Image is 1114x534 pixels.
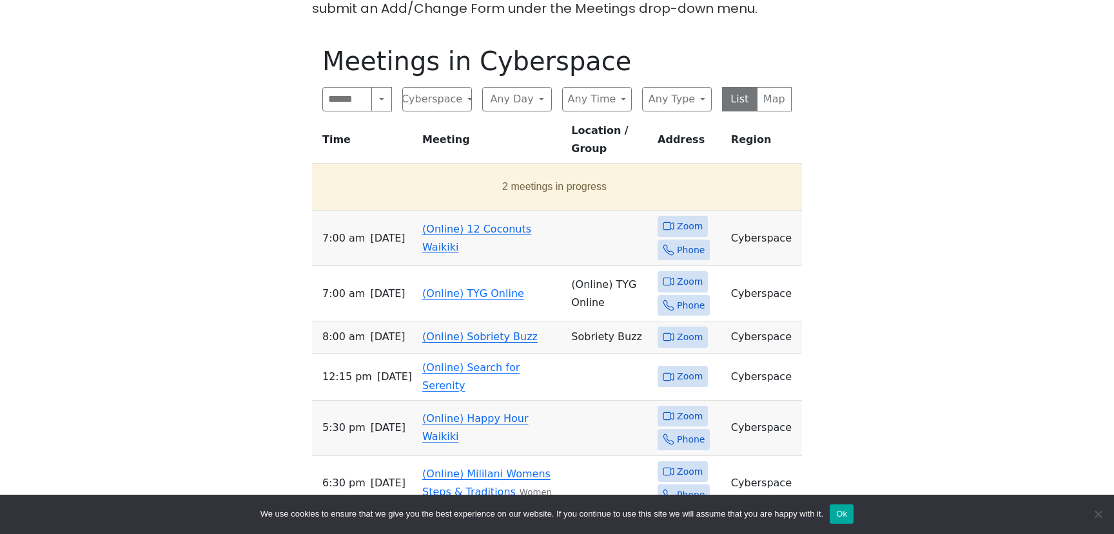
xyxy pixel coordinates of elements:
[322,328,365,346] span: 8:00 AM
[520,488,552,497] small: Women
[677,487,705,503] span: Phone
[677,298,705,314] span: Phone
[422,361,520,392] a: (Online) Search for Serenity
[677,242,705,258] span: Phone
[726,401,802,456] td: Cyberspace
[566,266,652,321] td: (Online) TYG Online
[677,218,703,234] span: Zoom
[726,122,802,164] th: Region
[371,87,392,111] button: Search
[677,408,703,424] span: Zoom
[642,87,712,111] button: Any Type
[322,87,372,111] input: Search
[402,87,472,111] button: Cyberspace
[677,368,703,385] span: Zoom
[562,87,632,111] button: Any Time
[722,87,757,111] button: List
[726,211,802,266] td: Cyberspace
[422,330,538,343] a: (Online) Sobriety Buzz
[417,122,566,164] th: Meeting
[482,87,552,111] button: Any Day
[677,274,703,290] span: Zoom
[370,328,405,346] span: [DATE]
[322,368,372,386] span: 12:15 PM
[371,419,406,437] span: [DATE]
[322,285,365,303] span: 7:00 AM
[322,229,365,247] span: 7:00 AM
[317,169,792,205] button: 2 meetings in progress
[312,122,417,164] th: Time
[260,508,823,520] span: We use cookies to ensure that we give you the best experience on our website. If you continue to ...
[726,266,802,321] td: Cyberspace
[1091,508,1104,520] span: No
[677,464,703,480] span: Zoom
[726,354,802,401] td: Cyberspace
[566,321,652,354] td: Sobriety Buzz
[566,122,652,164] th: Location / Group
[757,87,792,111] button: Map
[677,432,705,448] span: Phone
[422,223,531,253] a: (Online) 12 Coconuts Waikiki
[322,474,366,492] span: 6:30 PM
[677,329,703,345] span: Zoom
[377,368,412,386] span: [DATE]
[652,122,726,164] th: Address
[726,456,802,511] td: Cyberspace
[370,285,405,303] span: [DATE]
[371,474,406,492] span: [DATE]
[830,504,854,524] button: Ok
[422,412,528,443] a: (Online) Happy Hour Waikiki
[422,468,551,498] a: (Online) Mililani Womens Steps & Traditions
[322,46,792,77] h1: Meetings in Cyberspace
[726,321,802,354] td: Cyberspace
[322,419,366,437] span: 5:30 PM
[370,229,405,247] span: [DATE]
[422,287,524,300] a: (Online) TYG Online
